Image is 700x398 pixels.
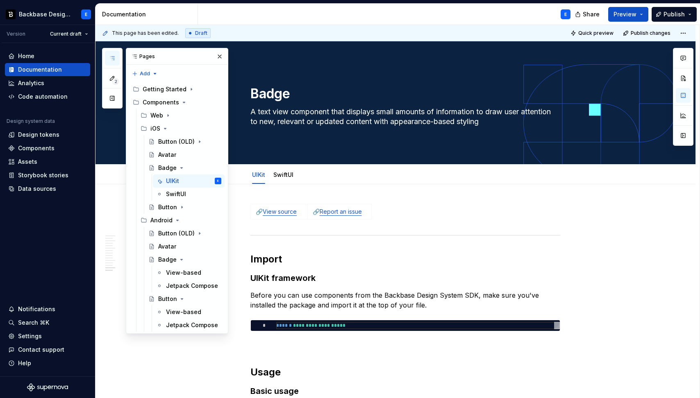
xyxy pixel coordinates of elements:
[5,128,90,141] a: Design tokens
[145,240,225,253] a: Avatar
[46,28,92,40] button: Current draft
[18,319,49,327] div: Search ⌘K
[158,295,177,303] div: Button
[620,27,674,39] button: Publish changes
[2,5,93,23] button: Backbase Design SystemE
[18,185,56,193] div: Data sources
[313,208,366,216] p: 🔗
[614,10,636,18] span: Preview
[18,131,59,139] div: Design tokens
[166,269,201,277] div: View-based
[5,343,90,356] button: Contact support
[18,359,31,367] div: Help
[18,346,64,354] div: Contact support
[256,208,302,216] p: 🔗
[112,78,119,85] span: 2
[250,366,560,379] h2: Usage
[5,50,90,63] a: Home
[250,253,560,266] h2: Import
[166,282,218,290] div: Jetpack Compose
[130,83,225,332] div: Page tree
[145,161,225,174] a: Badge
[166,177,179,185] div: UIKit
[18,93,68,101] div: Code automation
[153,174,225,188] a: UIKitE
[27,383,68,391] a: Supernova Logo
[153,188,225,201] a: SwiftUI
[320,208,362,215] a: Report an issue
[571,7,605,22] button: Share
[18,158,37,166] div: Assets
[158,164,177,172] div: Badge
[250,290,560,310] p: Before you can use components from the Backbase Design System SDK, make sure you've installed the...
[250,385,560,397] h3: Basic usage
[137,214,225,227] div: Android
[137,109,225,122] div: Web
[158,242,176,251] div: Avatar
[153,305,225,319] a: View-based
[5,77,90,90] a: Analytics
[652,7,697,22] button: Publish
[166,321,218,329] div: Jetpack Compose
[195,30,207,36] span: Draft
[631,30,670,36] span: Publish changes
[158,256,177,264] div: Badge
[150,124,160,133] div: iOS
[145,292,225,305] a: Button
[145,227,225,240] a: Button (OLD)
[252,171,265,178] a: UIKit
[85,11,87,18] div: E
[5,169,90,182] a: Storybook stories
[18,66,62,74] div: Documentation
[5,155,90,168] a: Assets
[273,171,293,178] a: SwiftUI
[7,118,55,124] div: Design system data
[153,319,225,332] a: Jetpack Compose
[145,253,225,266] a: Badge
[608,7,648,22] button: Preview
[130,83,225,96] div: Getting Started
[145,201,225,214] a: Button
[112,30,179,36] span: This page has been edited.
[153,266,225,279] a: View-based
[102,10,194,18] div: Documentation
[583,10,600,18] span: Share
[564,11,567,18] div: E
[145,135,225,148] a: Button (OLD)
[158,229,195,237] div: Button (OLD)
[578,30,614,36] span: Quick preview
[145,148,225,161] a: Avatar
[5,63,90,76] a: Documentation
[143,85,186,93] div: Getting Started
[568,27,617,39] button: Quick preview
[140,70,150,77] span: Add
[249,105,559,128] textarea: A text view component that displays small amounts of information to draw user attention to new, r...
[158,203,177,211] div: Button
[5,330,90,343] a: Settings
[158,151,176,159] div: Avatar
[153,279,225,292] a: Jetpack Compose
[5,182,90,195] a: Data sources
[217,177,219,185] div: E
[18,332,42,340] div: Settings
[143,98,179,106] div: Components
[130,68,160,79] button: Add
[166,190,186,198] div: SwiftUI
[249,84,559,104] textarea: Badge
[150,216,173,224] div: Android
[18,52,34,60] div: Home
[5,303,90,316] button: Notifications
[137,122,225,135] div: iOS
[7,31,25,37] div: Version
[263,208,297,215] a: View source
[250,272,560,284] h3: UIKit framework
[5,142,90,155] a: Components
[18,79,44,87] div: Analytics
[6,9,16,19] img: ef5c8306-425d-487c-96cf-06dd46f3a532.png
[5,357,90,370] button: Help
[166,308,201,316] div: View-based
[18,171,68,179] div: Storybook stories
[158,138,195,146] div: Button (OLD)
[5,90,90,103] a: Code automation
[126,48,228,65] div: Pages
